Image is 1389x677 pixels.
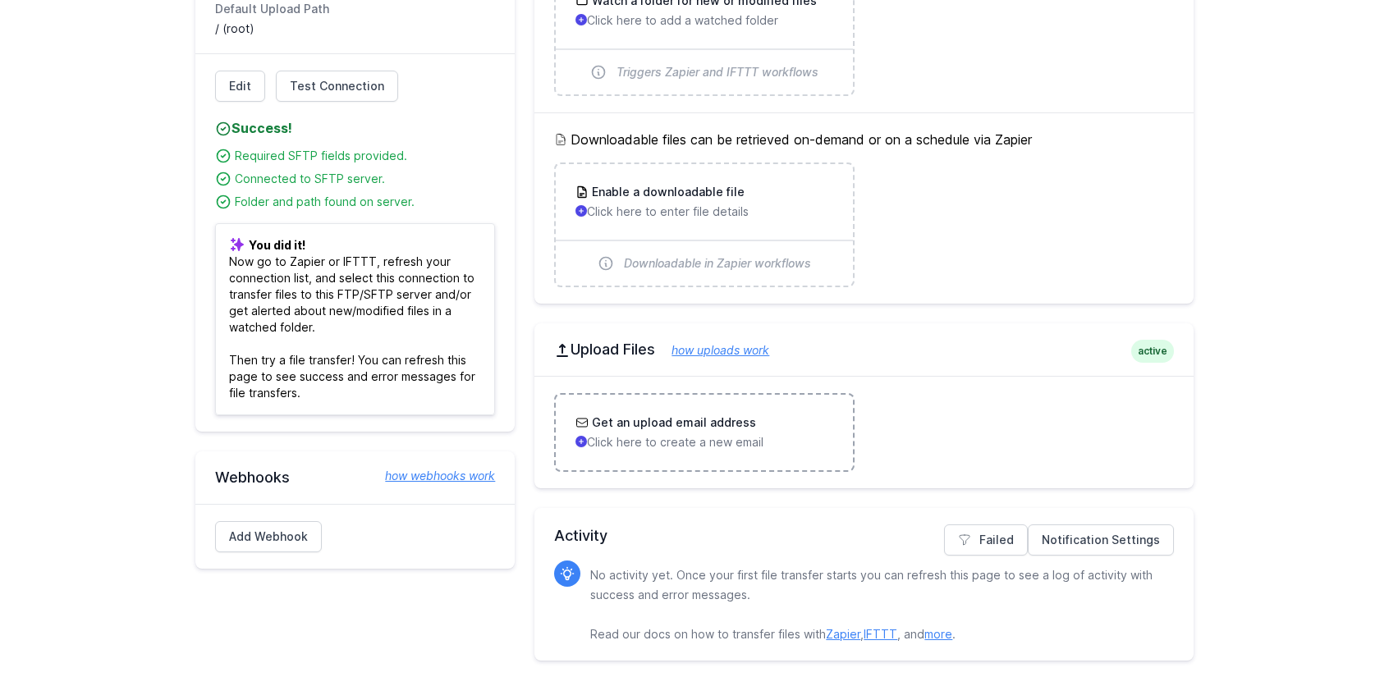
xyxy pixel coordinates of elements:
a: IFTTT [864,627,897,641]
h3: Enable a downloadable file [589,184,745,200]
dd: / (root) [215,21,495,37]
span: Triggers Zapier and IFTTT workflows [617,64,818,80]
a: Edit [215,71,265,102]
h4: Success! [215,118,495,138]
p: Now go to Zapier or IFTTT, refresh your connection list, and select this connection to transfer f... [215,223,495,415]
a: Add Webhook [215,521,322,552]
a: Notification Settings [1028,524,1174,556]
h2: Webhooks [215,468,495,487]
h3: Get an upload email address [589,414,756,431]
span: Test Connection [290,78,384,94]
span: active [1131,340,1174,363]
a: Get an upload email address Click here to create a new email [556,395,852,470]
div: Folder and path found on server. [235,194,495,210]
div: Required SFTP fields provided. [235,148,495,164]
h2: Upload Files [554,340,1174,359]
a: Failed [944,524,1028,556]
dt: Default Upload Path [215,1,495,17]
b: You did it! [249,238,305,252]
iframe: Drift Widget Chat Controller [1307,595,1369,657]
a: more [924,627,952,641]
h2: Activity [554,524,1174,547]
h5: Downloadable files can be retrieved on-demand or on a schedule via Zapier [554,130,1174,149]
span: Downloadable in Zapier workflows [624,255,811,272]
p: Click here to enter file details [575,204,832,220]
p: No activity yet. Once your first file transfer starts you can refresh this page to see a log of a... [590,565,1161,644]
div: Connected to SFTP server. [235,171,495,187]
a: Zapier [826,627,860,641]
a: how webhooks work [369,468,495,484]
p: Click here to add a watched folder [575,12,832,29]
p: Click here to create a new email [575,434,832,451]
a: Test Connection [276,71,398,102]
a: Enable a downloadable file Click here to enter file details Downloadable in Zapier workflows [556,164,852,286]
a: how uploads work [655,343,769,357]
